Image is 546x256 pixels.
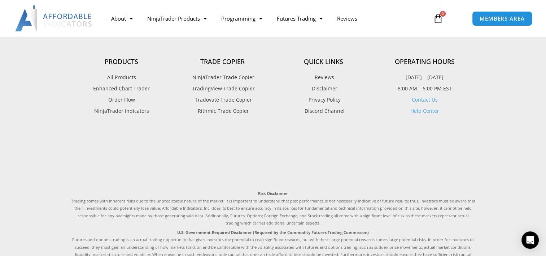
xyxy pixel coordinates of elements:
span: Order Flow [108,95,135,104]
a: Rithmic Trade Copier [172,106,273,116]
a: Reviews [329,10,364,27]
a: Discord Channel [273,106,374,116]
a: Privacy Policy [273,95,374,104]
span: Enhanced Chart Trader [93,84,150,93]
a: Order Flow [71,95,172,104]
a: Tradovate Trade Copier [172,95,273,104]
span: 0 [440,11,446,17]
span: Disclaimer [310,84,337,93]
strong: Risk Disclaimer [258,191,288,196]
span: Tradovate Trade Copier [193,95,252,104]
a: NinjaTrader Products [140,10,214,27]
span: Privacy Policy [307,95,341,104]
h4: Quick Links [273,58,374,66]
span: NinjaTrader Indicators [94,106,149,116]
span: All Products [107,73,136,82]
a: NinjaTrader Indicators [71,106,172,116]
p: [DATE] – [DATE] [374,73,475,82]
a: Enhanced Chart Trader [71,84,172,93]
a: Reviews [273,73,374,82]
a: Futures Trading [269,10,329,27]
a: 0 [422,8,454,29]
strong: U.S. Government Required Disclaimer (Required by the Commodity Futures Trading Commission) [177,230,369,235]
span: Discord Channel [303,106,345,116]
a: TradingView Trade Copier [172,84,273,93]
nav: Menu [104,10,426,27]
div: Open Intercom Messenger [521,231,539,249]
h4: Operating Hours [374,58,475,66]
a: Disclaimer [273,84,374,93]
span: MEMBERS AREA [480,16,525,21]
span: NinjaTrader Trade Copier [191,73,254,82]
a: NinjaTrader Trade Copier [172,73,273,82]
p: 8:00 AM – 6:00 PM EST [374,84,475,93]
a: Contact Us [412,96,438,103]
a: Help Center [410,107,439,114]
span: TradingView Trade Copier [190,84,255,93]
a: MEMBERS AREA [472,11,532,26]
span: Rithmic Trade Copier [196,106,249,116]
a: About [104,10,140,27]
p: Trading comes with inherent risks due to the unpredictable nature of the market. It is important ... [71,190,475,227]
h4: Products [71,58,172,66]
span: Reviews [313,73,334,82]
iframe: Customer reviews powered by Trustpilot [71,132,475,183]
h4: Trade Copier [172,58,273,66]
a: All Products [71,73,172,82]
a: Programming [214,10,269,27]
img: LogoAI | Affordable Indicators – NinjaTrader [15,5,93,31]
